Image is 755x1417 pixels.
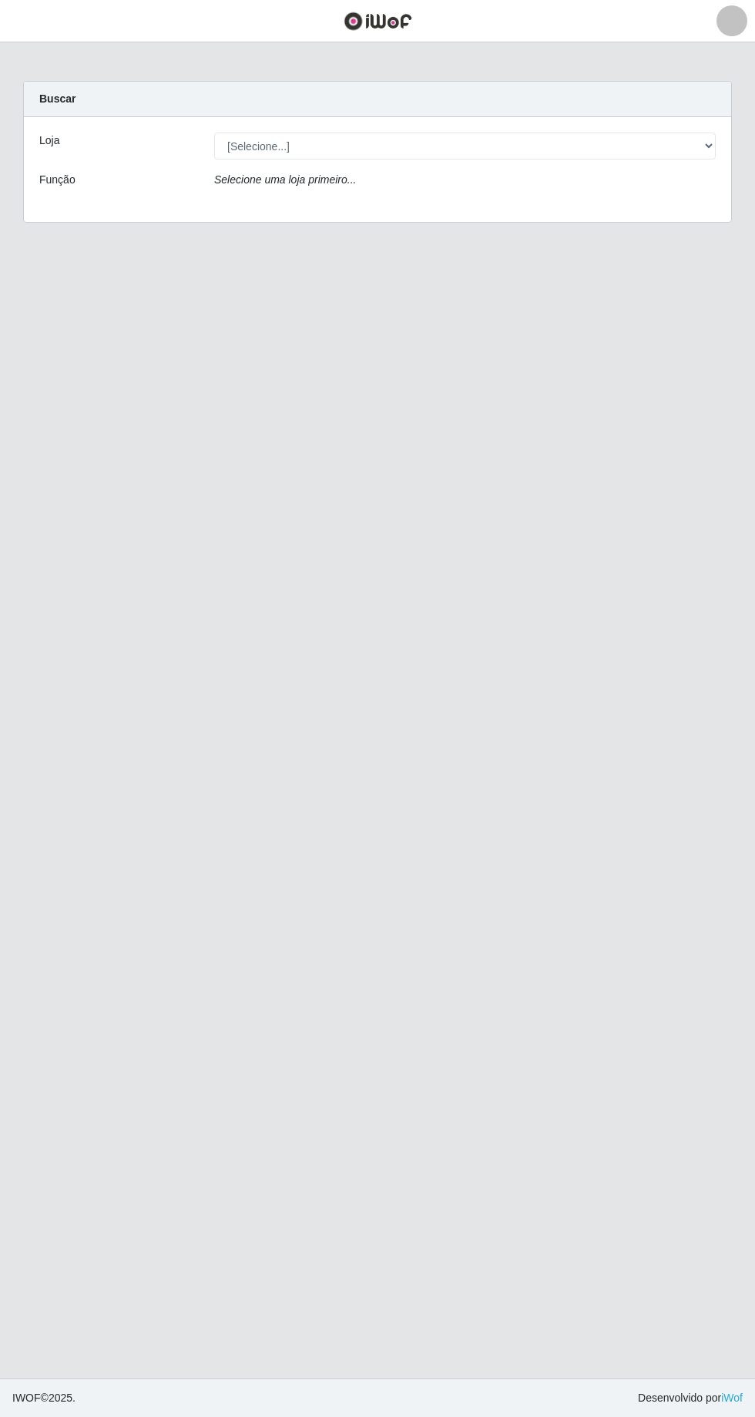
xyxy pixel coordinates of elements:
label: Função [39,172,75,188]
strong: Buscar [39,92,75,105]
img: CoreUI Logo [344,12,412,31]
span: IWOF [12,1392,41,1404]
span: © 2025 . [12,1390,75,1406]
a: iWof [721,1392,743,1404]
i: Selecione uma loja primeiro... [214,173,356,186]
span: Desenvolvido por [638,1390,743,1406]
label: Loja [39,133,59,149]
